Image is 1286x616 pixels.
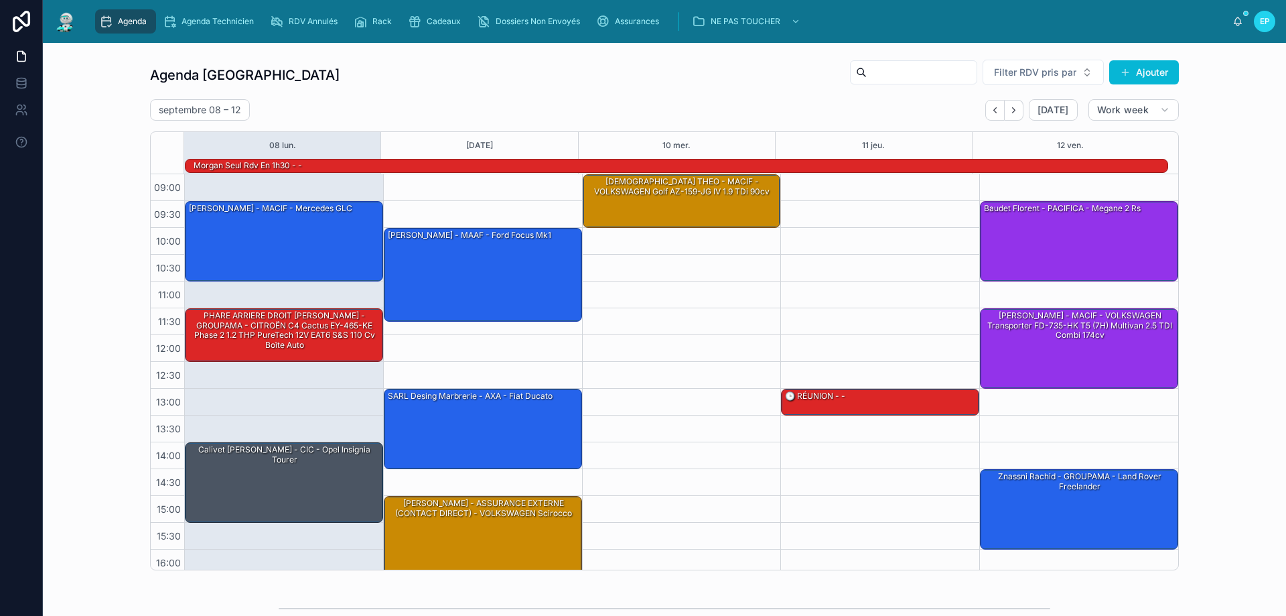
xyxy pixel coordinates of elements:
span: 12:00 [153,343,184,354]
div: Calivet [PERSON_NAME] - CIC - opel insignia tourer [186,443,382,522]
a: NE PAS TOUCHER [688,9,807,34]
div: PHARE ARRIERE DROIT [PERSON_NAME] - GROUPAMA - CITROËN C4 Cactus EY-465-KE Phase 2 1.2 THP PureTe... [188,310,382,351]
span: RDV Annulés [289,16,338,27]
div: scrollable content [88,7,1232,36]
div: Morgan seul rdv en 1h30 - - [192,160,303,172]
button: Back [985,100,1005,121]
div: [PERSON_NAME] - MAAF - Ford focus mk1 [384,229,581,321]
span: 09:30 [151,208,184,220]
div: [PERSON_NAME] - MAAF - Ford focus mk1 [386,229,553,241]
img: App logo [54,11,78,32]
div: Baudet Florent - PACIFICA - Megane 2 rs [981,202,1177,281]
div: [DEMOGRAPHIC_DATA] THEO - MACIF - VOLKSWAGEN Golf AZ-159-JG IV 1.9 TDi 90cv [583,175,780,227]
a: Cadeaux [404,9,470,34]
div: 🕒 RÉUNION - - [782,389,979,415]
span: [DATE] [1038,104,1069,116]
div: [DEMOGRAPHIC_DATA] THEO - MACIF - VOLKSWAGEN Golf AZ-159-JG IV 1.9 TDi 90cv [585,176,780,198]
span: 16:00 [153,557,184,568]
a: Rack [350,9,401,34]
button: Next [1005,100,1023,121]
span: Agenda Technicien [182,16,254,27]
button: [DATE] [1029,99,1078,121]
span: Work week [1097,104,1149,116]
div: [PERSON_NAME] - MACIF - VOLKSWAGEN Transporter FD-735-HK T5 (7H) Multivan 2.5 TDI Combi 174cv [983,310,1177,341]
a: Agenda [95,9,156,34]
button: 11 jeu. [862,132,885,159]
span: NE PAS TOUCHER [711,16,780,27]
button: [DATE] [466,132,493,159]
span: 13:30 [153,423,184,434]
button: 12 ven. [1057,132,1084,159]
button: 08 lun. [269,132,296,159]
a: Dossiers Non Envoyés [473,9,589,34]
span: 09:00 [151,182,184,193]
div: Calivet [PERSON_NAME] - CIC - opel insignia tourer [188,444,382,466]
div: [PERSON_NAME] - ASSURANCE EXTERNE (CONTACT DIRECT) - VOLKSWAGEN Scirocco [386,497,581,519]
div: Baudet Florent - PACIFICA - Megane 2 rs [983,202,1142,214]
div: SARL Desing Marbrerie - AXA - Fiat ducato [386,390,554,402]
span: Cadeaux [427,16,461,27]
div: Znassni Rachid - GROUPAMA - Land Rover freelander [983,471,1177,493]
span: 15:00 [153,503,184,515]
div: Znassni Rachid - GROUPAMA - Land Rover freelander [981,470,1177,549]
span: 11:30 [155,316,184,327]
span: 14:30 [153,477,184,488]
button: Select Button [983,60,1104,85]
div: [PERSON_NAME] - MACIF - VOLKSWAGEN Transporter FD-735-HK T5 (7H) Multivan 2.5 TDI Combi 174cv [981,309,1177,388]
span: 13:00 [153,396,184,408]
div: 🕒 RÉUNION - - [784,390,847,402]
div: [PERSON_NAME] - MACIF - Mercedes GLC [188,202,354,214]
span: EP [1260,16,1270,27]
a: Assurances [592,9,668,34]
span: 10:30 [153,262,184,273]
a: RDV Annulés [266,9,347,34]
span: 11:00 [155,289,184,300]
div: PHARE ARRIERE DROIT [PERSON_NAME] - GROUPAMA - CITROËN C4 Cactus EY-465-KE Phase 2 1.2 THP PureTe... [186,309,382,361]
div: SARL Desing Marbrerie - AXA - Fiat ducato [384,389,581,469]
span: Dossiers Non Envoyés [496,16,580,27]
div: [PERSON_NAME] - MACIF - Mercedes GLC [186,202,382,281]
h2: septembre 08 – 12 [159,103,241,117]
span: Agenda [118,16,147,27]
span: 10:00 [153,235,184,247]
span: 14:00 [153,450,184,461]
span: Filter RDV pris par [994,66,1076,79]
h1: Agenda [GEOGRAPHIC_DATA] [150,66,340,84]
span: Rack [372,16,392,27]
div: [PERSON_NAME] - ASSURANCE EXTERNE (CONTACT DIRECT) - VOLKSWAGEN Scirocco [384,497,581,576]
span: 12:30 [153,369,184,381]
span: 15:30 [153,530,184,542]
button: Work week [1088,99,1179,121]
button: Ajouter [1109,60,1179,84]
span: Assurances [615,16,659,27]
button: 10 mer. [662,132,691,159]
a: Agenda Technicien [159,9,263,34]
